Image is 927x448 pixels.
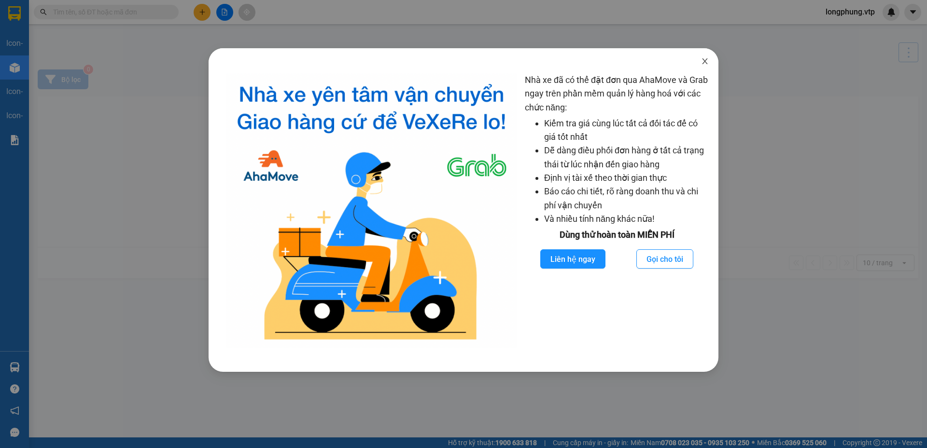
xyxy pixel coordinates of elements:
span: Gọi cho tôi [646,253,683,265]
li: Kiểm tra giá cùng lúc tất cả đối tác để có giá tốt nhất [544,117,709,144]
button: Close [691,48,718,75]
li: Dễ dàng điều phối đơn hàng ở tất cả trạng thái từ lúc nhận đến giao hàng [544,144,709,171]
img: logo [226,73,517,348]
span: Liên hệ ngay [550,253,595,265]
li: Định vị tài xế theo thời gian thực [544,171,709,185]
div: Dùng thử hoàn toàn MIỄN PHÍ [525,228,709,242]
div: Nhà xe đã có thể đặt đơn qua AhaMove và Grab ngay trên phần mềm quản lý hàng hoá với các chức năng: [525,73,709,348]
li: Và nhiều tính năng khác nữa! [544,212,709,226]
button: Liên hệ ngay [540,249,605,269]
button: Gọi cho tôi [636,249,693,269]
li: Báo cáo chi tiết, rõ ràng doanh thu và chi phí vận chuyển [544,185,709,212]
span: close [701,57,709,65]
